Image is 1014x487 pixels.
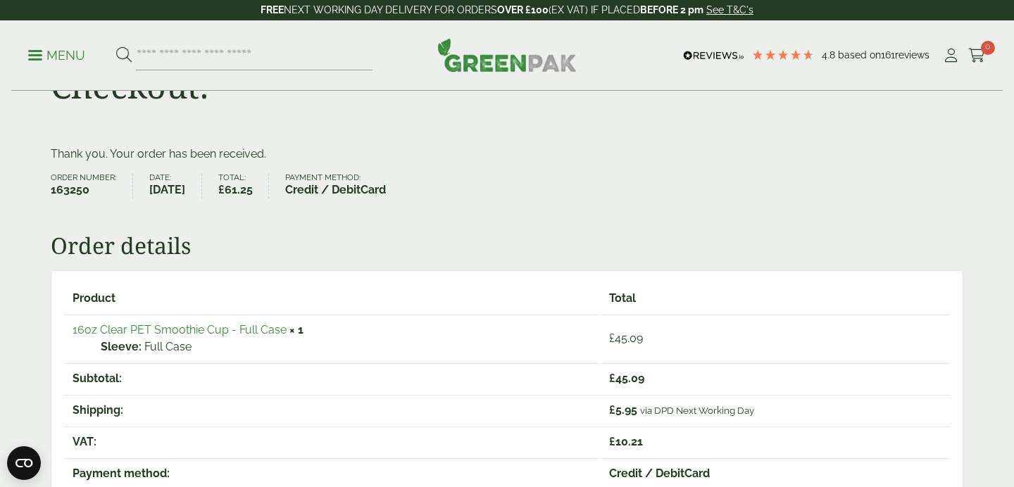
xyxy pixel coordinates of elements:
th: Total [601,284,950,313]
bdi: 45.09 [609,331,643,345]
span: 10.21 [609,435,643,448]
li: Total: [218,174,270,198]
strong: FREE [261,4,284,15]
strong: Sleeve: [101,339,142,355]
span: Based on [838,49,881,61]
li: Date: [149,174,202,198]
a: 0 [968,45,986,66]
i: Cart [968,49,986,63]
p: Menu [28,47,85,64]
bdi: 61.25 [218,183,253,196]
span: 45.09 [609,372,644,385]
span: £ [609,331,615,345]
th: Subtotal: [64,363,599,393]
img: GreenPak Supplies [437,38,577,72]
span: £ [218,183,225,196]
p: Thank you. Your order has been received. [51,146,963,163]
span: £ [609,372,615,385]
span: 161 [881,49,895,61]
i: My Account [942,49,960,63]
strong: OVER £100 [497,4,549,15]
strong: × 1 [289,323,303,336]
th: Shipping: [64,395,599,425]
strong: Credit / DebitCard [285,182,386,198]
a: 16oz Clear PET Smoothie Cup - Full Case [73,323,287,336]
div: 4.8 Stars [751,49,815,61]
th: Product [64,284,599,313]
span: £ [609,403,615,417]
span: £ [609,435,615,448]
li: Order number: [51,174,133,198]
span: 0 [981,41,995,55]
span: 4.8 [822,49,838,61]
strong: 163250 [51,182,116,198]
h1: Checkout: [51,65,209,106]
h2: Order details [51,232,963,259]
strong: BEFORE 2 pm [640,4,703,15]
li: Payment method: [285,174,402,198]
strong: [DATE] [149,182,185,198]
small: via DPD Next Working Day [640,405,754,416]
span: 5.95 [609,403,637,417]
button: Open CMP widget [7,446,41,480]
span: reviews [895,49,930,61]
a: Menu [28,47,85,61]
img: REVIEWS.io [683,51,744,61]
p: Full Case [101,339,591,355]
a: See T&C's [706,4,753,15]
th: VAT: [64,426,599,457]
